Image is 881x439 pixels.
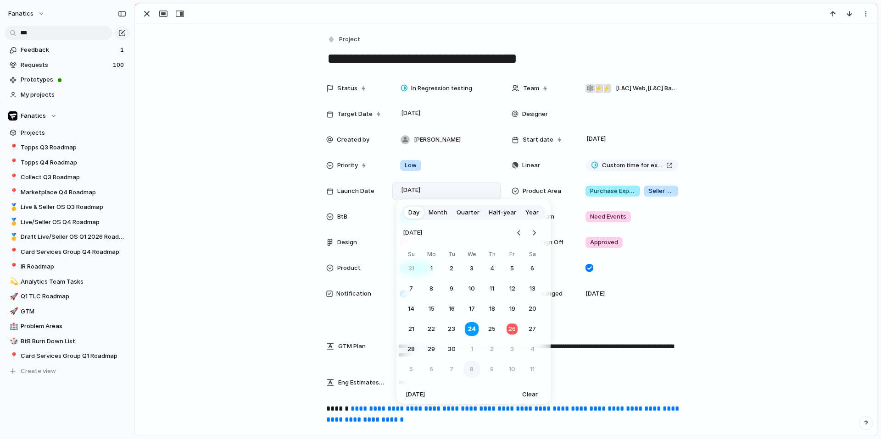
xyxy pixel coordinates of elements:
button: Today, Friday, September 26th, 2025 [504,321,520,337]
button: Sunday, September 7th, 2025 [403,280,419,297]
button: Wednesday, October 8th, 2025 [463,361,480,378]
button: Tuesday, September 16th, 2025 [443,301,460,317]
button: Friday, September 12th, 2025 [504,280,520,297]
button: Thursday, September 4th, 2025 [484,260,500,277]
th: Saturday [524,250,541,260]
button: Tuesday, September 9th, 2025 [443,280,460,297]
button: Tuesday, September 2nd, 2025 [443,260,460,277]
button: Thursday, September 25th, 2025 [484,321,500,337]
button: Tuesday, September 23rd, 2025 [443,321,460,337]
button: Friday, September 19th, 2025 [504,301,520,317]
button: Wednesday, September 3rd, 2025 [463,260,480,277]
button: Saturday, September 20th, 2025 [524,301,541,317]
button: Monday, September 22nd, 2025 [423,321,440,337]
button: Thursday, October 9th, 2025 [484,361,500,378]
button: Monday, October 6th, 2025 [423,361,440,378]
button: Monday, September 1st, 2025 [423,260,440,277]
button: Tuesday, September 30th, 2025 [443,341,460,357]
span: Day [408,208,419,217]
button: Day [404,205,424,220]
button: Thursday, October 2nd, 2025 [484,341,500,357]
button: Thursday, September 11th, 2025 [484,280,500,297]
button: Clear [519,388,541,401]
button: Friday, October 10th, 2025 [504,361,520,378]
button: Sunday, October 5th, 2025 [403,361,419,378]
button: Year [521,205,543,220]
span: Month [429,208,447,217]
th: Sunday [403,250,419,260]
button: Wednesday, September 10th, 2025 [463,280,480,297]
button: Tuesday, October 7th, 2025 [443,361,460,378]
th: Wednesday [463,250,480,260]
button: Half-year [484,205,521,220]
th: Tuesday [443,250,460,260]
button: Saturday, September 6th, 2025 [524,260,541,277]
span: [DATE] [403,223,422,243]
button: Wednesday, October 1st, 2025 [463,341,480,357]
button: Sunday, September 14th, 2025 [403,301,419,317]
button: Friday, September 5th, 2025 [504,260,520,277]
button: Saturday, September 27th, 2025 [524,321,541,337]
th: Monday [423,250,440,260]
th: Thursday [484,250,500,260]
button: Thursday, September 18th, 2025 [484,301,500,317]
button: Monday, September 15th, 2025 [423,301,440,317]
button: Saturday, October 4th, 2025 [524,341,541,357]
button: Friday, October 3rd, 2025 [504,341,520,357]
span: Half-year [489,208,516,217]
button: Go to the Previous Month [513,226,525,239]
button: Month [424,205,452,220]
table: September 2025 [403,250,541,378]
button: Monday, September 29th, 2025 [423,341,440,357]
button: Go to the Next Month [528,226,541,239]
button: Sunday, August 31st, 2025 [403,260,419,277]
span: Clear [522,390,538,399]
button: Saturday, October 11th, 2025 [524,361,541,378]
button: Wednesday, September 17th, 2025 [463,301,480,317]
span: Quarter [457,208,480,217]
button: Monday, September 8th, 2025 [423,280,440,297]
button: Sunday, September 21st, 2025 [403,321,419,337]
span: Year [525,208,539,217]
button: Saturday, September 13th, 2025 [524,280,541,297]
span: [DATE] [406,390,425,399]
button: Wednesday, September 24th, 2025, selected [463,321,480,337]
button: Sunday, September 28th, 2025 [403,341,419,357]
th: Friday [504,250,520,260]
button: Quarter [452,205,484,220]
